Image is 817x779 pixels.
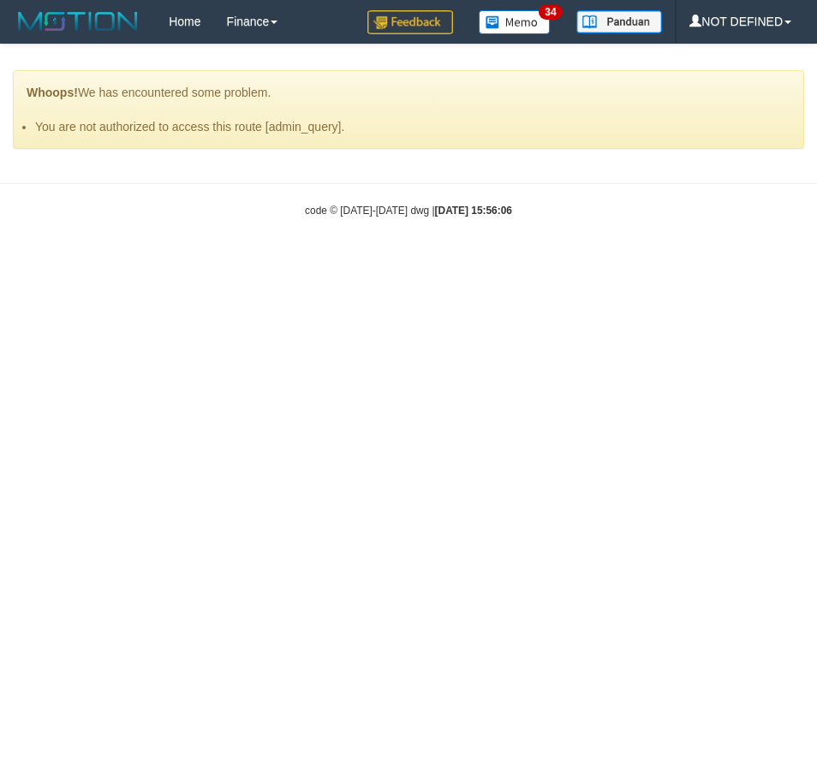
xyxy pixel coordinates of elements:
strong: [DATE] 15:56:06 [435,205,512,217]
img: Button%20Memo.svg [479,10,551,34]
img: panduan.png [576,10,662,33]
span: 34 [539,4,562,20]
li: You are not authorized to access this route [admin_query]. [35,118,790,135]
div: We has encountered some problem. [13,70,804,149]
img: MOTION_logo.png [13,9,143,34]
small: code © [DATE]-[DATE] dwg | [305,205,512,217]
strong: Whoops! [27,86,78,99]
img: Feedback.jpg [367,10,453,34]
